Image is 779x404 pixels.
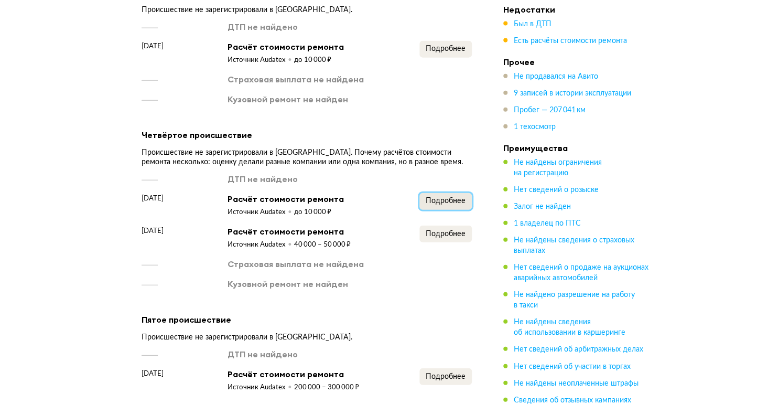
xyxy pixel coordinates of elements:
div: Кузовной ремонт не найден [228,93,348,105]
div: Источник Audatex [228,56,294,65]
span: Нет сведений об арбитражных делах [514,346,643,353]
button: Подробнее [419,368,472,385]
span: Подробнее [426,45,466,52]
div: Источник Audatex [228,208,294,217]
span: Нет сведений о розыске [514,186,599,194]
span: Пробег — 207 041 км [514,107,586,114]
div: Происшествие не зарегистрировали в [GEOGRAPHIC_DATA]. [142,333,472,342]
span: Не продавался на Авито [514,73,598,80]
span: Подробнее [426,197,466,205]
div: 40 000 – 50 000 ₽ [294,240,351,250]
div: Страховая выплата не найдена [228,73,364,85]
span: Не найдены сведения о страховых выплатах [514,237,634,254]
div: 200 000 – 300 000 ₽ [294,383,359,392]
span: [DATE] [142,226,164,236]
div: Расчёт стоимости ремонта [228,41,344,52]
span: [DATE] [142,41,164,51]
span: Подробнее [426,373,466,380]
div: Пятое происшествие [142,313,472,326]
span: Нет сведений об участии в торгах [514,363,631,370]
span: [DATE] [142,368,164,379]
span: Есть расчёты стоимости ремонта [514,37,627,45]
div: Происшествие не зарегистрировали в [GEOGRAPHIC_DATA]. Почему расчётов стоимости ремонта несколько... [142,148,472,167]
div: Происшествие не зарегистрировали в [GEOGRAPHIC_DATA]. [142,5,472,15]
div: ДТП не найдено [228,21,298,33]
h4: Преимущества [503,143,650,153]
span: Не найдены ограничения на регистрацию [514,159,602,177]
h4: Прочее [503,57,650,67]
div: до 10 000 ₽ [294,208,331,217]
span: Был в ДТП [514,20,551,28]
span: Нет сведений о продаже на аукционах аварийных автомобилей [514,264,648,282]
div: Расчёт стоимости ремонта [228,368,359,380]
div: Кузовной ремонт не найден [228,278,348,290]
div: Источник Audatex [228,240,294,250]
div: Страховая выплата не найдена [228,258,364,270]
div: до 10 000 ₽ [294,56,331,65]
span: Не найдены неоплаченные штрафы [514,379,639,387]
button: Подробнее [419,226,472,242]
button: Подробнее [419,41,472,58]
span: 9 записей в истории эксплуатации [514,90,631,97]
div: Расчёт стоимости ремонта [228,226,351,237]
div: Четвёртое происшествие [142,128,472,142]
span: Не найдены сведения об использовании в каршеринге [514,318,625,336]
span: 1 владелец по ПТС [514,220,581,227]
div: Расчёт стоимости ремонта [228,193,344,205]
span: Не найдено разрешение на работу в такси [514,291,635,309]
span: Подробнее [426,230,466,238]
span: 1 техосмотр [514,123,556,131]
div: Источник Audatex [228,383,294,392]
div: ДТП не найдено [228,173,298,185]
span: Залог не найден [514,203,571,210]
h4: Недостатки [503,4,650,15]
button: Подробнее [419,193,472,210]
span: [DATE] [142,193,164,204]
div: ДТП не найдено [228,348,298,360]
